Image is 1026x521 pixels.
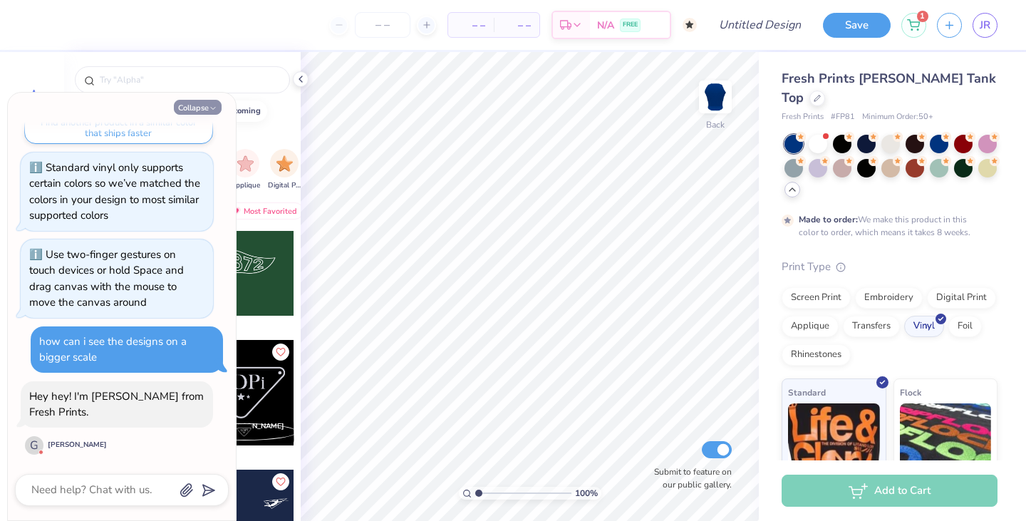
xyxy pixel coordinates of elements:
div: Hey hey! I'm [PERSON_NAME] from Fresh Prints. [29,389,204,420]
div: Use two-finger gestures on touch devices or hold Space and drag canvas with the mouse to move the... [29,247,184,310]
div: Foil [948,316,982,337]
img: Back [701,83,730,111]
div: Back [706,118,725,131]
div: how can i see the designs on a bigger scale [39,334,187,365]
span: Fresh Prints [782,111,824,123]
strong: Made to order: [799,214,858,225]
div: G [25,436,43,455]
div: [PERSON_NAME] [48,440,107,450]
label: Submit to feature on our public gallery. [646,465,732,491]
span: Cat [PERSON_NAME] [212,421,284,431]
button: Like [272,473,289,490]
div: Embroidery [855,287,923,309]
div: Most Favorited [223,202,304,220]
div: Applique [782,316,839,337]
div: Print Type [782,259,997,275]
img: Applique Image [237,155,254,172]
span: 1 [917,11,928,22]
input: – – [355,12,410,38]
span: Flock [900,385,921,400]
span: Standard [788,385,826,400]
span: Fresh Prints [PERSON_NAME] Tank Top [782,70,996,106]
span: JR [980,17,990,33]
img: Standard [788,403,880,475]
span: Applique [231,180,260,191]
button: Find another product in a similar color that ships faster [24,113,213,144]
div: Rhinestones [782,344,851,366]
div: We make this product in this color to order, which means it takes 8 weeks. [799,213,974,239]
div: Digital Print [927,287,996,309]
span: # FP81 [831,111,855,123]
div: Vinyl [904,316,944,337]
button: filter button [231,149,260,191]
span: – – [502,18,531,33]
input: Untitled Design [708,11,812,39]
span: Minimum Order: 50 + [862,111,933,123]
button: Collapse [174,100,222,115]
img: Flock [900,403,992,475]
div: Transfers [843,316,900,337]
span: FREE [623,20,638,30]
span: , [212,432,284,443]
button: Like [272,344,289,361]
span: 100 % [575,487,598,500]
span: – – [457,18,485,33]
span: N/A [597,18,614,33]
div: filter for Applique [231,149,260,191]
img: Digital Print Image [276,155,293,172]
input: Try "Alpha" [98,73,281,87]
button: filter button [268,149,301,191]
div: filter for Digital Print [268,149,301,191]
span: Digital Print [268,180,301,191]
div: Standard vinyl only supports certain colors so we’ve matched the colors in your design to most si... [29,160,200,223]
a: JR [973,13,997,38]
button: Save [823,13,891,38]
div: Screen Print [782,287,851,309]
